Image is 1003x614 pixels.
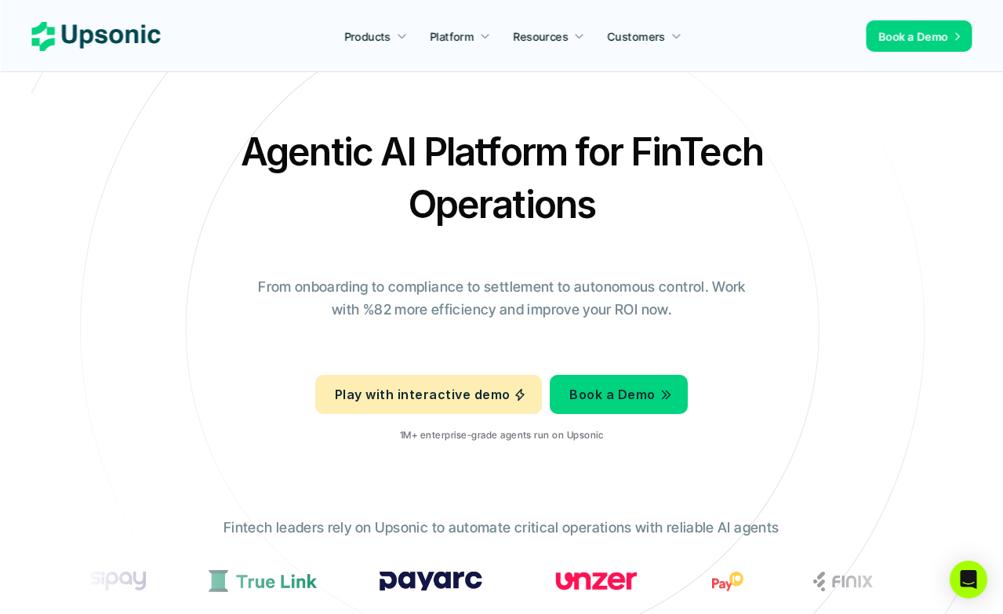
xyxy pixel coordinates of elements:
p: Book a Demo [570,383,656,406]
a: Play with interactive demo [315,375,542,414]
p: Book a Demo [878,28,948,45]
a: Book a Demo [866,20,972,52]
div: Open Intercom Messenger [950,561,987,598]
p: Play with interactive demo [335,383,510,406]
p: Fintech leaders rely on Upsonic to automate critical operations with reliable AI agents [223,517,779,540]
p: Customers [608,28,666,45]
p: Products [344,28,391,45]
h2: Agentic AI Platform for FinTech Operations [227,125,776,231]
a: Products [335,22,416,50]
p: Resources [514,28,569,45]
a: Book a Demo [551,375,688,414]
p: From onboarding to compliance to settlement to autonomous control. Work with %82 more efficiency ... [247,276,757,322]
p: Platform [430,28,474,45]
p: 1M+ enterprise-grade agents run on Upsonic [400,430,603,441]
